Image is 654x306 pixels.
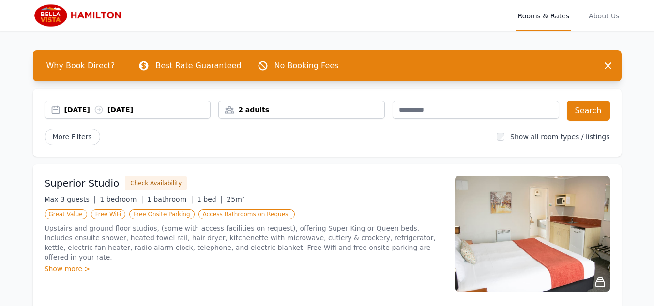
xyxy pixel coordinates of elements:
[45,264,443,274] div: Show more >
[567,101,610,121] button: Search
[510,133,609,141] label: Show all room types / listings
[91,209,126,219] span: Free WiFi
[45,223,443,262] p: Upstairs and ground floor studios, (some with access facilities on request), offering Super King ...
[45,176,120,190] h3: Superior Studio
[45,209,87,219] span: Great Value
[274,60,339,72] p: No Booking Fees
[45,129,100,145] span: More Filters
[147,195,193,203] span: 1 bathroom |
[129,209,194,219] span: Free Onsite Parking
[39,56,123,75] span: Why Book Direct?
[45,195,96,203] span: Max 3 guests |
[33,4,126,27] img: Bella Vista Hamilton
[198,209,295,219] span: Access Bathrooms on Request
[155,60,241,72] p: Best Rate Guaranteed
[125,176,187,190] button: Check Availability
[227,195,244,203] span: 25m²
[197,195,223,203] span: 1 bed |
[100,195,143,203] span: 1 bedroom |
[64,105,211,115] div: [DATE] [DATE]
[219,105,384,115] div: 2 adults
